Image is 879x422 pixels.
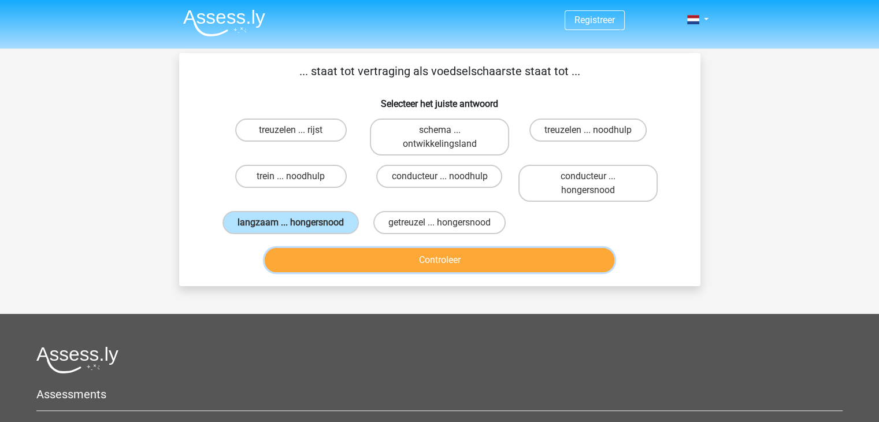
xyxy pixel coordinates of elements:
[36,346,118,373] img: Assessly logo
[376,165,502,188] label: conducteur ... noodhulp
[222,211,359,234] label: langzaam ... hongersnood
[36,387,843,401] h5: Assessments
[198,89,682,109] h6: Selecteer het juiste antwoord
[183,9,265,36] img: Assessly
[373,211,506,234] label: getreuzel ... hongersnood
[235,119,347,142] label: treuzelen ... rijst
[518,165,658,202] label: conducteur ... hongersnood
[198,62,682,80] p: ... staat tot vertraging als voedselschaarste staat tot ...
[235,165,347,188] label: trein ... noodhulp
[574,14,615,25] a: Registreer
[370,119,509,156] label: schema ... ontwikkelingsland
[265,248,614,272] button: Controleer
[529,119,647,142] label: treuzelen ... noodhulp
